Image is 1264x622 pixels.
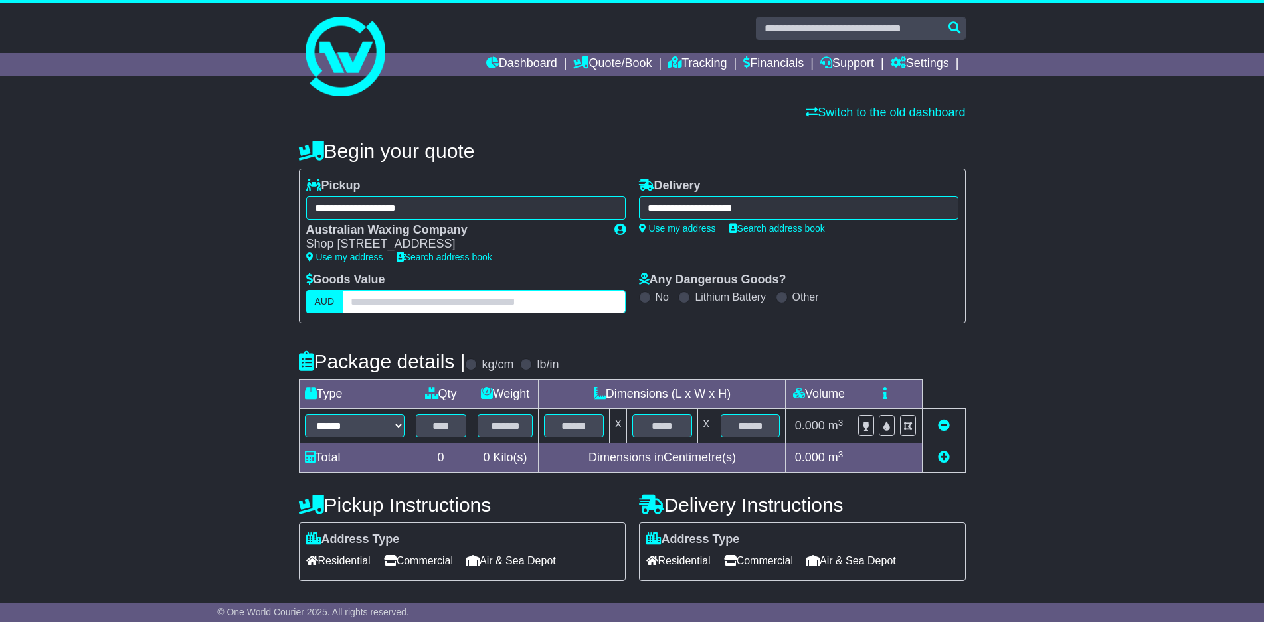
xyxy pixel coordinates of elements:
label: lb/in [537,358,559,372]
a: Quote/Book [573,53,652,76]
label: No [656,291,669,303]
td: x [697,409,715,443]
td: 0 [410,443,472,473]
span: Commercial [724,550,793,571]
a: Support [820,53,874,76]
a: Use my address [639,223,716,234]
div: Australian Waxing Company [306,223,601,238]
span: 0 [483,451,490,464]
a: Tracking [668,53,727,76]
a: Financials [743,53,804,76]
td: Volume [786,380,852,409]
label: Other [792,291,819,303]
td: Qty [410,380,472,409]
td: Dimensions in Centimetre(s) [539,443,786,473]
a: Search address book [397,252,492,262]
label: kg/cm [482,358,513,372]
span: 0.000 [795,451,825,464]
td: x [610,409,627,443]
sup: 3 [838,418,844,428]
a: Switch to the old dashboard [806,106,965,119]
label: Address Type [646,532,740,547]
label: AUD [306,290,343,313]
label: Any Dangerous Goods? [639,273,786,287]
label: Pickup [306,179,361,193]
h4: Delivery Instructions [639,494,966,516]
span: m [828,419,844,432]
td: Total [299,443,410,473]
sup: 3 [838,449,844,459]
a: Remove this item [938,419,950,432]
span: Residential [646,550,711,571]
a: Dashboard [486,53,557,76]
td: Kilo(s) [472,443,539,473]
a: Search address book [729,223,825,234]
span: 0.000 [795,419,825,432]
div: Shop [STREET_ADDRESS] [306,237,601,252]
a: Use my address [306,252,383,262]
span: Commercial [384,550,453,571]
td: Weight [472,380,539,409]
h4: Package details | [299,350,466,372]
label: Goods Value [306,273,385,287]
td: Type [299,380,410,409]
a: Add new item [938,451,950,464]
label: Delivery [639,179,701,193]
label: Lithium Battery [695,291,766,303]
td: Dimensions (L x W x H) [539,380,786,409]
a: Settings [891,53,949,76]
span: Air & Sea Depot [466,550,556,571]
label: Address Type [306,532,400,547]
h4: Pickup Instructions [299,494,626,516]
span: Air & Sea Depot [806,550,896,571]
span: © One World Courier 2025. All rights reserved. [217,607,409,617]
span: Residential [306,550,371,571]
h4: Begin your quote [299,140,966,162]
span: m [828,451,844,464]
